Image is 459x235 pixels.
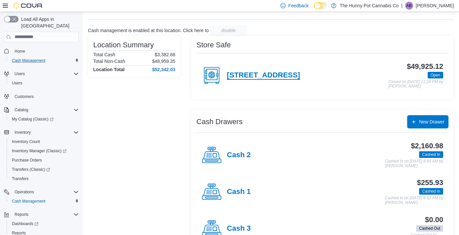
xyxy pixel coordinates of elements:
[12,148,66,154] span: Inventory Manager (Classic)
[9,138,79,146] span: Inventory Count
[9,165,79,173] span: Transfers (Classic)
[227,151,251,160] h4: Cash 2
[385,159,443,168] p: Cashed In on [DATE] 8:49 AM by [PERSON_NAME]
[388,80,443,89] p: Closed on [DATE] 11:24 PM by [PERSON_NAME]
[9,147,79,155] span: Inventory Manager (Classic)
[12,188,79,196] span: Operations
[7,165,81,174] a: Transfers (Classic)
[1,187,81,197] button: Operations
[7,78,81,88] button: Users
[7,197,81,206] button: Cash Management
[422,152,440,158] span: Cashed In
[7,115,81,124] a: My Catalog (Classic)
[196,41,231,49] h3: Store Safe
[419,151,443,158] span: Cashed In
[9,138,43,146] a: Inventory Count
[1,92,81,101] button: Customers
[12,139,40,144] span: Inventory Count
[93,59,125,64] h6: Total Non-Cash
[425,216,443,224] h3: $0.00
[15,107,28,113] span: Catalog
[12,47,28,55] a: Home
[13,2,43,9] img: Cova
[12,70,79,78] span: Users
[314,2,328,9] input: Dark Mode
[9,165,53,173] a: Transfers (Classic)
[385,196,443,205] p: Cashed In on [DATE] 8:52 AM by [PERSON_NAME]
[9,57,48,65] a: Cash Management
[419,118,444,125] span: New Drawer
[12,211,79,218] span: Reports
[12,58,45,63] span: Cash Management
[7,146,81,156] a: Inventory Manager (Classic)
[196,118,242,126] h3: Cash Drawers
[12,167,50,172] span: Transfers (Classic)
[15,212,28,217] span: Reports
[12,106,79,114] span: Catalog
[152,67,175,72] h4: $52,342.03
[1,69,81,78] button: Users
[15,189,34,195] span: Operations
[12,106,31,114] button: Catalog
[7,156,81,165] button: Purchase Orders
[9,115,56,123] a: My Catalog (Classic)
[152,59,175,64] p: $48,959.35
[9,175,31,183] a: Transfers
[227,188,251,196] h4: Cash 1
[155,52,175,57] p: $3,382.68
[93,52,115,57] h6: Total Cash
[9,147,69,155] a: Inventory Manager (Classic)
[7,219,81,228] a: Dashboards
[15,130,31,135] span: Inventory
[288,2,309,9] span: Feedback
[340,2,398,10] p: The Hunny Pot Cannabis Co
[210,25,247,36] button: disable
[419,225,440,231] span: Cashed Out
[12,47,79,55] span: Home
[12,80,22,86] span: Users
[1,128,81,137] button: Inventory
[93,67,125,72] h4: Location Total
[15,49,25,54] span: Home
[416,225,443,232] span: Cashed Out
[7,56,81,65] button: Cash Management
[9,115,79,123] span: My Catalog (Classic)
[416,2,454,10] p: [PERSON_NAME]
[7,174,81,183] button: Transfers
[221,27,236,34] span: disable
[9,220,41,228] a: Dashboards
[12,117,54,122] span: My Catalog (Classic)
[12,93,36,101] a: Customers
[9,156,79,164] span: Purchase Orders
[15,71,25,76] span: Users
[12,211,31,218] button: Reports
[12,199,45,204] span: Cash Management
[407,63,443,70] h3: $49,925.12
[405,2,413,10] div: Angeline Buck
[12,176,28,181] span: Transfers
[9,57,79,65] span: Cash Management
[12,158,42,163] span: Purchase Orders
[12,128,79,136] span: Inventory
[9,175,79,183] span: Transfers
[411,142,443,150] h3: $2,160.98
[88,28,209,33] p: Cash management is enabled at this location. Click here to
[419,188,443,195] span: Cashed In
[227,71,300,80] h4: [STREET_ADDRESS]
[9,220,79,228] span: Dashboards
[9,156,45,164] a: Purchase Orders
[12,70,27,78] button: Users
[9,79,25,87] a: Users
[1,46,81,56] button: Home
[428,72,443,78] span: Open
[1,105,81,115] button: Catalog
[1,210,81,219] button: Reports
[12,188,37,196] button: Operations
[15,94,34,99] span: Customers
[12,92,79,101] span: Customers
[19,16,79,29] span: Load All Apps in [GEOGRAPHIC_DATA]
[401,2,402,10] p: |
[407,115,448,128] button: New Drawer
[406,2,412,10] span: AB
